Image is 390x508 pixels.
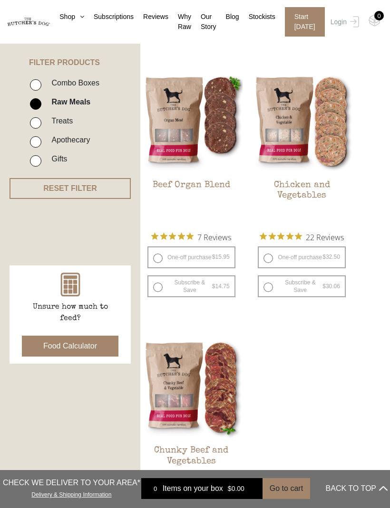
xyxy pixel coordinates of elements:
button: Go to cart [263,478,310,499]
a: Delivery & Shipping Information [31,489,111,498]
button: Rated 5 out of 5 stars from 7 reviews. Jump to reviews. [151,230,231,244]
a: Why Raw [168,12,191,32]
img: Chicken and Vegetables [251,71,353,173]
a: Reviews [134,12,168,22]
h2: Beef Organ Blend [140,180,243,225]
span: Items on your box [163,483,223,494]
label: Combo Boxes [47,76,99,89]
img: Beef Organ Blend [140,71,243,173]
span: 7 Reviews [197,230,231,244]
a: 0 Items on your box $0.00 [141,478,263,499]
a: Subscriptions [84,12,134,22]
a: Start [DATE] [275,7,328,37]
img: TBD_Cart-Empty.png [369,14,380,27]
button: RESET FILTER [10,178,131,199]
label: One-off purchase [147,246,235,268]
label: One-off purchase [258,246,346,268]
span: 22 Reviews [306,230,344,244]
label: Subscribe & Save [147,275,235,297]
label: Raw Meals [47,95,90,108]
a: Login [328,7,359,37]
p: Unsure how much to feed? [23,301,118,324]
bdi: 0.00 [228,485,244,492]
a: Beef Organ BlendBeef Organ Blend [140,71,243,225]
img: Chunky Beef and Vegetables [140,336,243,438]
label: Subscribe & Save [258,275,346,297]
bdi: 14.75 [212,283,230,290]
h2: Chicken and Vegetables [251,180,353,225]
span: $ [228,485,232,492]
span: $ [212,254,215,260]
a: Shop [50,12,84,22]
a: Our Story [191,12,216,32]
label: Apothecary [47,133,90,146]
p: CHECK WE DELIVER TO YOUR AREA* [3,477,140,489]
a: Chicken and VegetablesChicken and Vegetables [251,71,353,225]
div: 0 [148,484,163,493]
div: 0 [374,11,384,20]
h2: Chunky Beef and Vegetables [140,446,243,490]
a: Blog [216,12,239,22]
span: $ [322,283,326,290]
bdi: 15.95 [212,254,230,260]
bdi: 30.06 [322,283,340,290]
span: $ [212,283,215,290]
a: Stockists [239,12,275,22]
button: BACK TO TOP [326,477,388,500]
bdi: 32.50 [322,254,340,260]
button: Food Calculator [22,336,118,357]
label: Gifts [47,152,67,165]
span: Start [DATE] [285,7,325,37]
a: Chunky Beef and VegetablesChunky Beef and Vegetables [140,336,243,490]
button: Rated 4.9 out of 5 stars from 22 reviews. Jump to reviews. [260,230,344,244]
label: Treats [47,114,73,127]
span: $ [322,254,326,260]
